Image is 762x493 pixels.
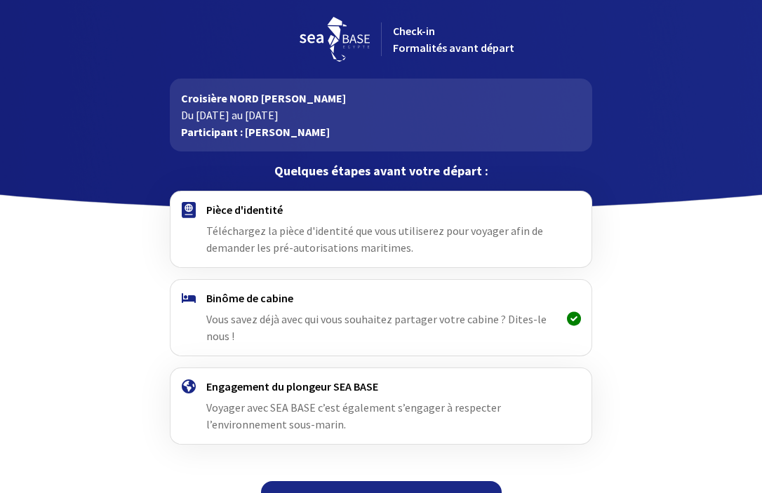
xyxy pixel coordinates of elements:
span: Voyager avec SEA BASE c’est également s’engager à respecter l’environnement sous-marin. [206,400,501,431]
p: Croisière NORD [PERSON_NAME] [181,90,581,107]
h4: Engagement du plongeur SEA BASE [206,379,556,393]
span: Check-in Formalités avant départ [393,24,514,55]
img: passport.svg [182,202,196,218]
p: Participant : [PERSON_NAME] [181,123,581,140]
p: Du [DATE] au [DATE] [181,107,581,123]
h4: Pièce d'identité [206,203,556,217]
img: engagement.svg [182,379,196,393]
p: Quelques étapes avant votre départ : [170,163,592,180]
img: logo_seabase.svg [300,17,370,62]
img: binome.svg [182,293,196,303]
h4: Binôme de cabine [206,291,556,305]
span: Vous savez déjà avec qui vous souhaitez partager votre cabine ? Dites-le nous ! [206,312,547,343]
span: Téléchargez la pièce d'identité que vous utiliserez pour voyager afin de demander les pré-autoris... [206,224,543,255]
